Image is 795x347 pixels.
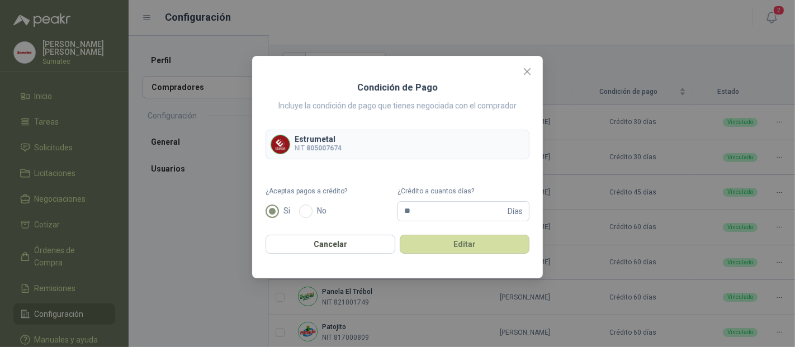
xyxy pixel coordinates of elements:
p: Incluye la condición de pago que tienes negociada con el comprador [278,99,517,112]
button: Close [518,63,536,80]
p: Estrumetal [295,135,342,143]
button: Editar [400,235,529,254]
b: 805007674 [306,144,342,152]
label: ¿Crédito a cuantos días? [397,186,529,197]
span: No [313,205,331,217]
span: close [523,67,532,76]
img: Company Logo [271,135,290,154]
p: NIT [295,143,342,154]
span: Días [508,202,523,221]
span: Si [279,205,295,217]
h3: Condición de Pago [357,80,438,95]
label: ¿Aceptas pagos a crédito? [266,186,397,197]
button: Cancelar [266,235,395,254]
